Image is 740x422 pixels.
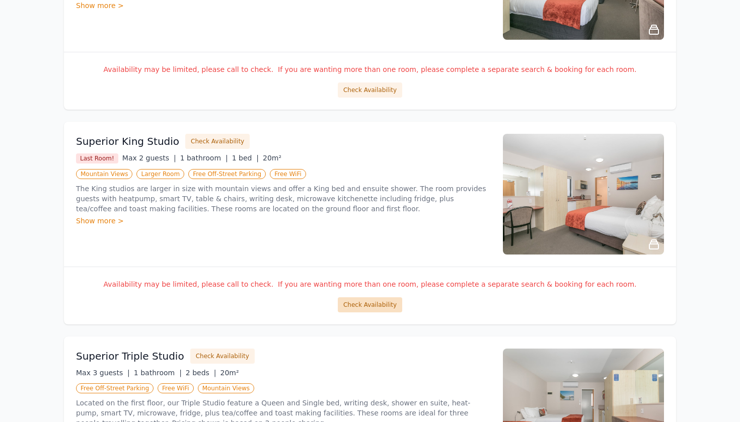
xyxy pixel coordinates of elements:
span: Free WiFi [270,169,306,179]
p: Availability may be limited, please call to check. If you are wanting more than one room, please ... [76,279,664,289]
p: Availability may be limited, please call to check. If you are wanting more than one room, please ... [76,64,664,74]
span: Mountain Views [198,383,254,393]
span: Free Off-Street Parking [188,169,266,179]
h3: Superior King Studio [76,134,179,148]
div: Show more > [76,216,491,226]
span: Mountain Views [76,169,132,179]
span: 2 beds | [186,369,216,377]
button: Check Availability [185,134,250,149]
button: Check Availability [338,297,402,312]
button: Check Availability [190,349,255,364]
p: The King studios are larger in size with mountain views and offer a King bed and ensuite shower. ... [76,184,491,214]
div: Show more > [76,1,491,11]
h3: Superior Triple Studio [76,349,184,363]
span: 1 bathroom | [134,369,182,377]
span: Larger Room [136,169,184,179]
span: Free WiFi [158,383,194,393]
span: Max 3 guests | [76,369,130,377]
span: 20m² [263,154,281,162]
span: 20m² [220,369,239,377]
span: 1 bed | [232,154,259,162]
span: Last Room! [76,153,118,163]
span: Max 2 guests | [122,154,176,162]
span: 1 bathroom | [180,154,228,162]
button: Check Availability [338,82,402,98]
span: Free Off-Street Parking [76,383,154,393]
